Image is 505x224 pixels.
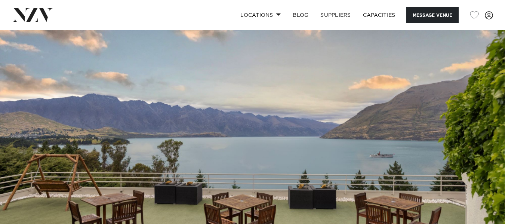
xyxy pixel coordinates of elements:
[406,7,459,23] button: Message Venue
[357,7,401,23] a: Capacities
[234,7,287,23] a: Locations
[12,8,53,22] img: nzv-logo.png
[287,7,314,23] a: BLOG
[314,7,357,23] a: SUPPLIERS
